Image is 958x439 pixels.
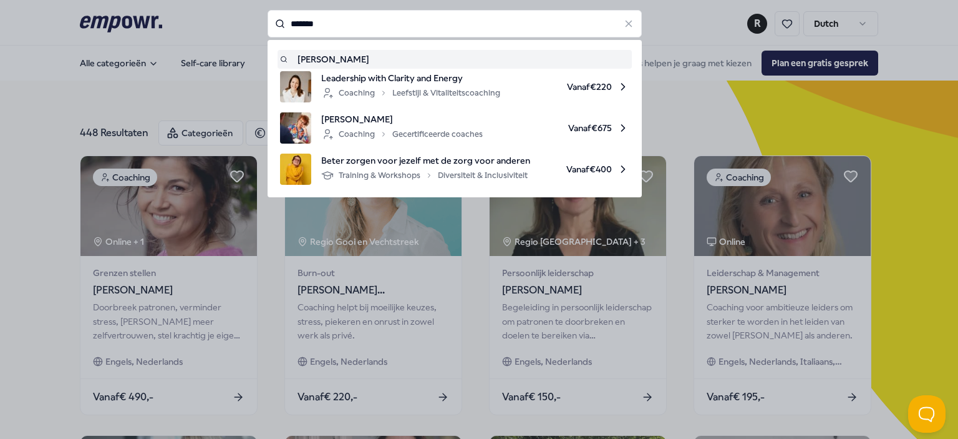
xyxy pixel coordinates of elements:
[280,112,311,144] img: product image
[908,395,946,433] iframe: Help Scout Beacon - Open
[280,112,629,144] a: product image[PERSON_NAME]CoachingGecertificeerde coachesVanaf€675
[280,71,311,102] img: product image
[321,71,500,85] span: Leadership with Clarity and Energy
[280,154,629,185] a: product imageBeter zorgen voor jezelf met de zorg voor anderenTraining & WorkshopsDiversiteit & I...
[321,127,483,142] div: Coaching Gecertificeerde coaches
[540,154,629,185] span: Vanaf € 400
[321,168,528,183] div: Training & Workshops Diversiteit & Inclusiviteit
[280,52,629,66] a: [PERSON_NAME]
[268,10,642,37] input: Search for products, categories or subcategories
[321,154,530,167] span: Beter zorgen voor jezelf met de zorg voor anderen
[280,71,629,102] a: product imageLeadership with Clarity and EnergyCoachingLeefstijl & VitaliteitscoachingVanaf€220
[321,86,500,101] div: Coaching Leefstijl & Vitaliteitscoaching
[321,112,483,126] span: [PERSON_NAME]
[493,112,629,144] span: Vanaf € 675
[510,71,629,102] span: Vanaf € 220
[280,154,311,185] img: product image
